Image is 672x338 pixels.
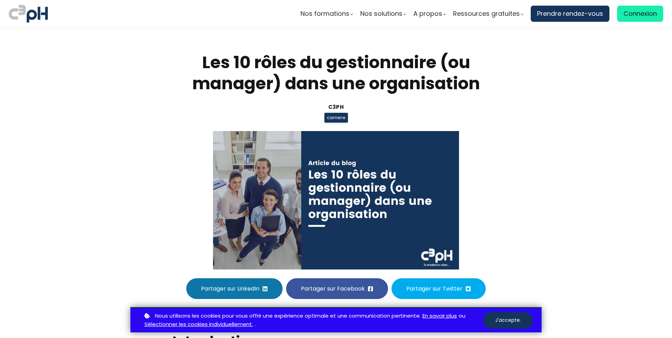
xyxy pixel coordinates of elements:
[144,320,253,329] a: Sélectionner les cookies individuellement.
[173,103,499,111] div: C3pH
[201,284,259,293] span: Partager sur LinkedIn
[483,312,533,329] button: J'accepte.
[531,6,609,22] a: Prendre rendez-vous
[301,284,365,293] span: Partager sur Facebook
[286,278,388,299] button: Partager sur Facebook
[213,131,459,269] img: e58bbad8199d4beb63b3cae4b9f8d89b.jpeg
[360,8,402,19] span: Nos solutions
[623,8,657,19] span: Connexion
[143,312,483,329] p: ou .
[324,113,348,123] span: carriere
[392,278,486,299] button: Partager sur Twitter
[155,312,421,320] span: Nous utilisons les cookies pour vous offrir une expérience optimale et une communication pertinente.
[173,52,499,94] h1: Les 10 rôles du gestionnaire (ou manager) dans une organisation
[406,284,463,293] span: Partager sur Twitter
[422,312,457,320] a: En savoir plus
[186,278,283,299] button: Partager sur LinkedIn
[453,8,520,19] span: Ressources gratuites
[301,8,349,19] span: Nos formations
[413,8,442,19] span: A propos
[9,4,48,24] img: logo C3PH
[537,8,603,19] span: Prendre rendez-vous
[617,6,663,22] a: Connexion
